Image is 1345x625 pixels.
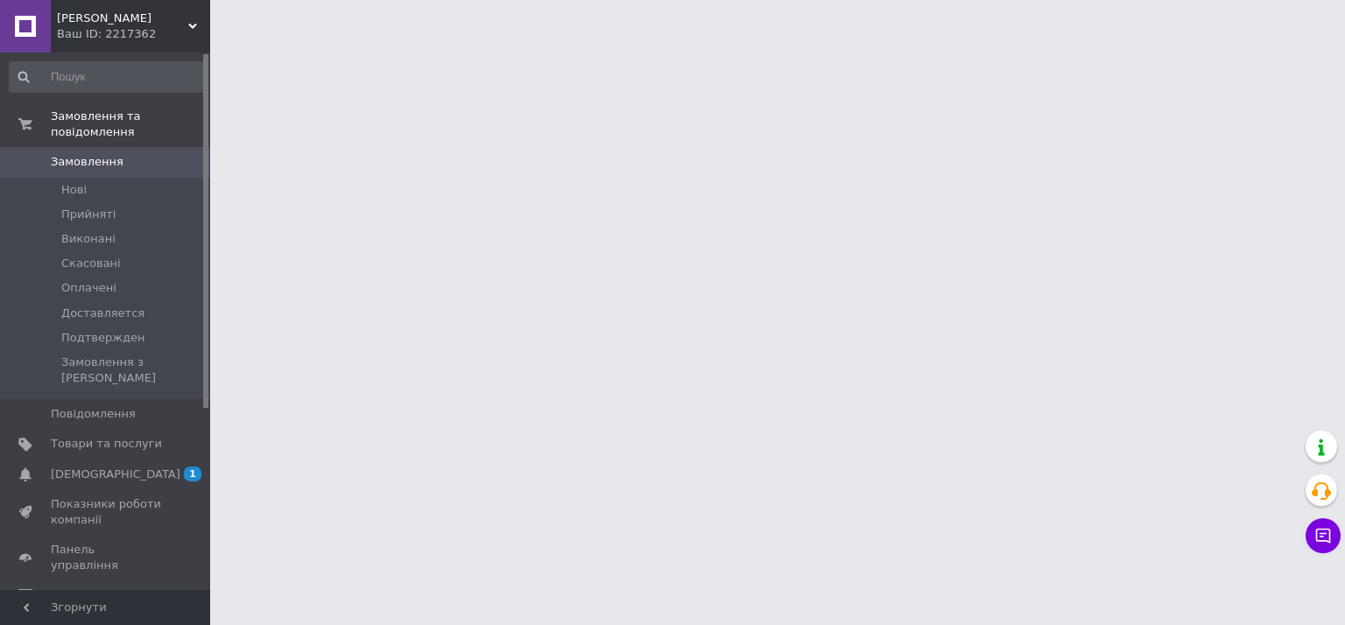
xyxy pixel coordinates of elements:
[61,280,116,296] span: Оплачені
[57,26,210,42] div: Ваш ID: 2217362
[9,61,207,93] input: Пошук
[51,154,123,170] span: Замовлення
[51,436,162,452] span: Товари та послуги
[61,231,116,247] span: Виконані
[61,355,205,386] span: Замовлення з [PERSON_NAME]
[61,182,87,198] span: Нові
[61,305,144,321] span: Доставляется
[51,467,180,482] span: [DEMOGRAPHIC_DATA]
[61,256,121,271] span: Скасовані
[61,330,144,346] span: Подтвержден
[51,406,136,422] span: Повідомлення
[51,496,162,528] span: Показники роботи компанії
[51,588,96,604] span: Відгуки
[57,11,188,26] span: Верміферма КОБЬЯРИН
[61,207,116,222] span: Прийняті
[184,467,201,481] span: 1
[51,109,210,140] span: Замовлення та повідомлення
[51,542,162,573] span: Панель управління
[1306,518,1341,553] button: Чат з покупцем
